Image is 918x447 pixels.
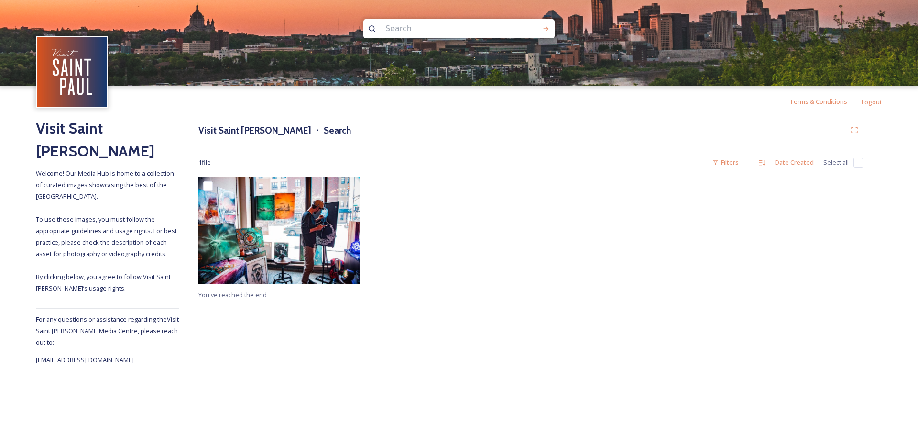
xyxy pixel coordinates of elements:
[324,123,351,137] h3: Search
[198,158,211,167] span: 1 file
[198,291,267,299] span: You've reached the end
[198,177,360,284] img: ArtCrawl-2018-24.jpg
[789,96,862,107] a: Terms & Conditions
[381,18,512,39] input: Search
[770,153,819,172] div: Date Created
[36,356,134,364] span: [EMAIL_ADDRESS][DOMAIN_NAME]
[789,97,847,106] span: Terms & Conditions
[708,153,743,172] div: Filters
[198,123,311,137] h3: Visit Saint [PERSON_NAME]
[862,98,882,106] span: Logout
[36,315,179,346] span: For any questions or assistance regarding the Visit Saint [PERSON_NAME] Media Centre, please reac...
[36,117,179,163] h2: Visit Saint [PERSON_NAME]
[37,37,107,107] img: Visit%20Saint%20Paul%20Updated%20Profile%20Image.jpg
[36,169,178,292] span: Welcome! Our Media Hub is home to a collection of curated images showcasing the best of the [GEOG...
[823,158,849,167] span: Select all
